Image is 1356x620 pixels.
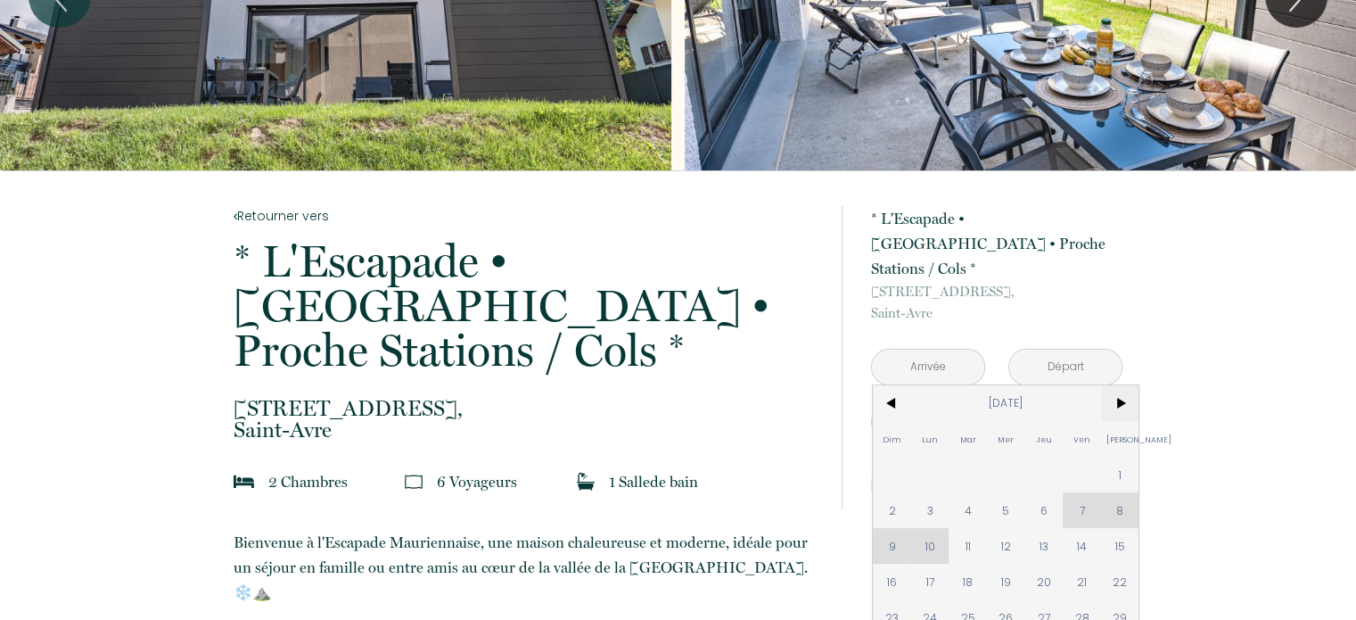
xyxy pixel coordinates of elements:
span: [STREET_ADDRESS], [234,398,818,419]
span: Dim [873,421,911,457]
span: 5 [987,492,1025,528]
span: > [1101,385,1139,421]
span: 11 [949,528,987,564]
span: [STREET_ADDRESS], [871,281,1122,302]
p: 2 Chambre [268,469,348,494]
span: s [341,473,348,491]
span: Mar [949,421,987,457]
span: 20 [1025,564,1064,599]
p: 1 Salle de bain [609,469,698,494]
span: Mer [987,421,1025,457]
p: * L'Escapade • [GEOGRAPHIC_DATA] • Proche Stations / Cols * [234,239,818,373]
span: 12 [987,528,1025,564]
span: s [511,473,517,491]
span: 19 [987,564,1025,599]
span: [PERSON_NAME] [1101,421,1139,457]
span: 15 [1101,528,1139,564]
p: Saint-Avre [234,398,818,441]
input: Départ [1009,350,1122,384]
span: 16 [873,564,911,599]
span: < [873,385,911,421]
span: 21 [1063,564,1101,599]
span: 18 [949,564,987,599]
span: 2 [873,492,911,528]
p: 6 Voyageur [437,469,517,494]
p: Bienvenue à l'Escapade Mauriennaise, une maison chaleureuse et moderne, idéale pour un séjour en ... [234,530,818,605]
span: 3 [911,492,949,528]
input: Arrivée [872,350,984,384]
span: 6 [1025,492,1064,528]
span: 17 [911,564,949,599]
span: Jeu [1025,421,1064,457]
span: Ven [1063,421,1101,457]
a: Retourner vers [234,206,818,226]
p: Saint-Avre [871,281,1122,324]
span: 22 [1101,564,1139,599]
span: [DATE] [911,385,1101,421]
span: 14 [1063,528,1101,564]
img: guests [405,473,423,491]
p: * L'Escapade • [GEOGRAPHIC_DATA] • Proche Stations / Cols * [871,206,1122,281]
span: Lun [911,421,949,457]
span: 4 [949,492,987,528]
button: Réserver [871,461,1122,509]
span: 1 [1101,457,1139,492]
span: 13 [1025,528,1064,564]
